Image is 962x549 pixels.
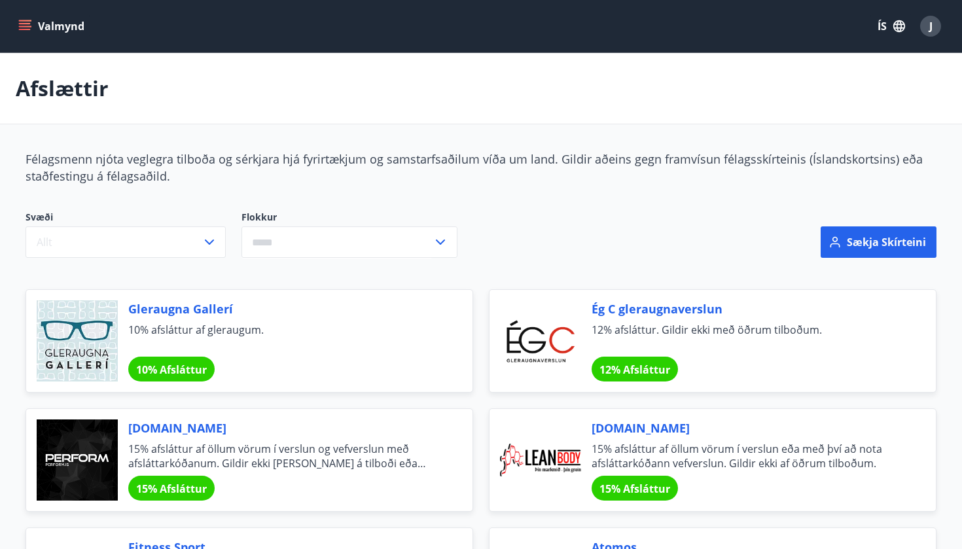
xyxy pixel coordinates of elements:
button: Allt [26,226,226,258]
span: [DOMAIN_NAME] [592,419,904,436]
span: Félagsmenn njóta veglegra tilboða og sérkjara hjá fyrirtækjum og samstarfsaðilum víða um land. Gi... [26,151,923,184]
button: J [915,10,946,42]
span: J [929,19,933,33]
span: 15% Afsláttur [136,482,207,496]
span: 10% afsláttur af gleraugum. [128,323,441,351]
p: Afslættir [16,74,109,103]
span: 15% afsláttur af öllum vörum í verslun eða með því að nota afsláttarkóðann vefverslun. Gildir ekk... [592,442,904,470]
span: 15% Afsláttur [599,482,670,496]
span: Svæði [26,211,226,226]
span: 15% afsláttur af öllum vörum í verslun og vefverslun með afsláttarkóðanum. Gildir ekki [PERSON_NA... [128,442,441,470]
span: Ég C gleraugnaverslun [592,300,904,317]
span: 10% Afsláttur [136,363,207,377]
button: Sækja skírteini [821,226,936,258]
button: menu [16,14,90,38]
span: 12% Afsláttur [599,363,670,377]
button: ÍS [870,14,912,38]
span: Gleraugna Gallerí [128,300,441,317]
label: Flokkur [241,211,457,224]
span: 12% afsláttur. Gildir ekki með öðrum tilboðum. [592,323,904,351]
span: [DOMAIN_NAME] [128,419,441,436]
span: Allt [37,235,52,249]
